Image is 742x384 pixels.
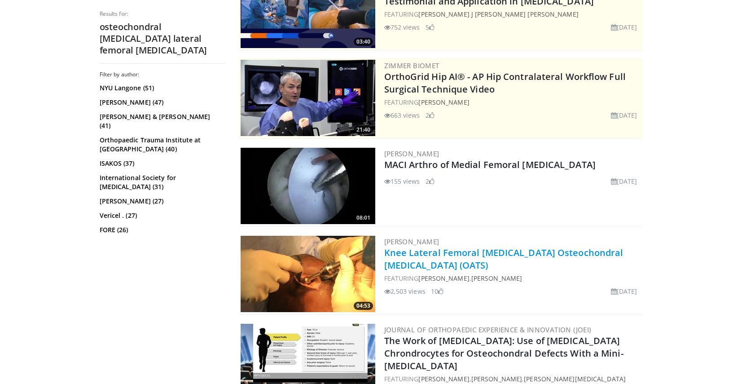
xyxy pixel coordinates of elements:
[241,148,375,224] a: 08:01
[100,136,223,154] a: Orthopaedic Trauma Institute at [GEOGRAPHIC_DATA] (40)
[418,98,469,106] a: [PERSON_NAME]
[100,159,223,168] a: ISAKOS (37)
[418,274,469,282] a: [PERSON_NAME]
[100,10,225,18] p: Results for:
[524,375,626,383] a: [PERSON_NAME][MEDICAL_DATA]
[611,110,637,120] li: [DATE]
[431,287,443,296] li: 10
[418,375,469,383] a: [PERSON_NAME]
[384,237,439,246] a: [PERSON_NAME]
[418,10,578,18] a: [PERSON_NAME] J [PERSON_NAME] [PERSON_NAME]
[354,38,373,46] span: 03:40
[384,335,623,372] a: The Work of [MEDICAL_DATA]: Use of [MEDICAL_DATA] Chrondrocytes for Osteochondral Defects With a ...
[100,98,223,107] a: [PERSON_NAME] (47)
[241,60,375,136] img: 96a9cbbb-25ee-4404-ab87-b32d60616ad7.300x170_q85_crop-smart_upscale.jpg
[384,374,641,384] div: FEATURING , ,
[471,274,522,282] a: [PERSON_NAME]
[384,159,596,171] a: MACI Arthro of Medial Femoral [MEDICAL_DATA]
[611,177,637,186] li: [DATE]
[100,197,223,206] a: [PERSON_NAME] (27)
[384,61,439,70] a: Zimmer Biomet
[241,236,375,312] a: 04:53
[384,149,439,158] a: [PERSON_NAME]
[241,60,375,136] a: 21:40
[384,9,641,19] div: FEATURING
[384,71,626,95] a: OrthoGrid Hip AI® - AP Hip Contralateral Workflow Full Surgical Technique Video
[384,22,420,32] li: 752 views
[471,375,522,383] a: [PERSON_NAME]
[426,177,435,186] li: 2
[354,214,373,222] span: 08:01
[241,236,375,312] img: e4fde81a-49d8-420a-9e42-026a5df78394.300x170_q85_crop-smart_upscale.jpg
[100,225,223,234] a: FORE (26)
[611,22,637,32] li: [DATE]
[426,110,435,120] li: 2
[100,71,225,78] h3: Filter by author:
[384,287,426,296] li: 2,503 views
[354,126,373,134] span: 21:40
[100,84,223,93] a: NYU Langone (51)
[100,173,223,191] a: International Society for [MEDICAL_DATA] (31)
[611,287,637,296] li: [DATE]
[384,97,641,107] div: FEATURING
[100,112,223,130] a: [PERSON_NAME] & [PERSON_NAME] (41)
[426,22,435,32] li: 5
[354,302,373,310] span: 04:53
[384,177,420,186] li: 155 views
[241,148,375,224] img: f60ee39f-c6d4-4be7-8f1f-f542565d897e.300x170_q85_crop-smart_upscale.jpg
[384,325,592,334] a: Journal of Orthopaedic Experience & Innovation (JOEI)
[100,211,223,220] a: Vericel . (27)
[384,274,641,283] div: FEATURING ,
[100,21,225,56] h2: osteochondral [MEDICAL_DATA] lateral femoral [MEDICAL_DATA]
[384,247,623,271] a: Knee Lateral Femoral [MEDICAL_DATA] Osteochondral [MEDICAL_DATA] (OATS)
[384,110,420,120] li: 663 views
